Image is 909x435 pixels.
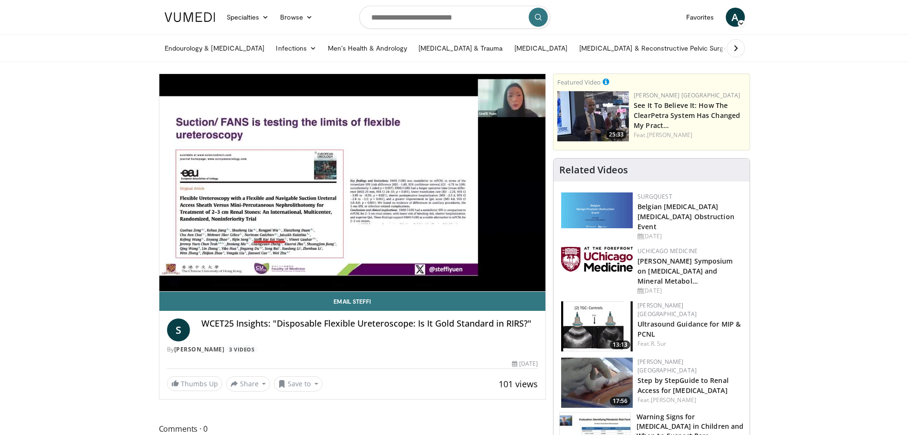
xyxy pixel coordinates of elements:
a: [PERSON_NAME] [651,396,696,404]
a: [PERSON_NAME] [GEOGRAPHIC_DATA] [634,91,740,99]
img: 47196b86-3779-4b90-b97e-820c3eda9b3b.150x105_q85_crop-smart_upscale.jpg [557,91,629,141]
button: Save to [274,376,323,392]
div: Feat. [637,396,742,404]
a: Specialties [221,8,275,27]
a: [PERSON_NAME] [174,345,225,353]
a: Men’s Health & Andrology [322,39,413,58]
span: 17:56 [610,397,630,405]
a: Ultrasound Guidance for MIP & PCNL [637,319,741,339]
a: [MEDICAL_DATA] & Trauma [413,39,509,58]
a: 17:56 [561,358,633,408]
a: Browse [274,8,318,27]
a: Thumbs Up [167,376,222,391]
a: Belgian [MEDICAL_DATA] [MEDICAL_DATA] Obstruction Event [637,202,734,231]
div: By [167,345,538,354]
a: Step by StepGuide to Renal Access for [MEDICAL_DATA] [637,376,729,395]
a: [PERSON_NAME] Symposium on [MEDICAL_DATA] and Mineral Metabol… [637,256,732,286]
div: [DATE] [512,360,538,368]
img: 5f87bdfb-7fdf-48f0-85f3-b6bcda6427bf.jpg.150x105_q85_autocrop_double_scale_upscale_version-0.2.jpg [561,247,633,272]
h4: Related Videos [559,164,628,176]
span: 13:13 [610,340,630,349]
a: [PERSON_NAME] [GEOGRAPHIC_DATA] [637,358,697,374]
h4: WCET25 Insights: "Disposable Flexible Ureteroscope: Is It Gold Standard in RIRS?" [201,318,538,329]
a: Email Steffi [159,292,546,311]
video-js: Video Player [159,74,546,292]
span: 101 views [499,378,538,390]
a: Favorites [680,8,720,27]
a: Infections [270,39,322,58]
span: Comments 0 [159,423,546,435]
a: 3 Videos [226,345,258,353]
a: A [726,8,745,27]
img: be78edef-9c83-4ca4-81c3-bb590ce75b9a.150x105_q85_crop-smart_upscale.jpg [561,358,633,408]
a: S [167,318,190,341]
img: ae74b246-eda0-4548-a041-8444a00e0b2d.150x105_q85_crop-smart_upscale.jpg [561,301,633,351]
a: [PERSON_NAME] [GEOGRAPHIC_DATA] [637,301,697,318]
a: Endourology & [MEDICAL_DATA] [159,39,271,58]
a: UChicago Medicine [637,247,698,255]
a: 25:33 [557,91,629,141]
div: Feat. [634,131,746,139]
a: See It To Believe It: How The ClearPetra System Has Changed My Pract… [634,101,740,130]
div: Feat. [637,340,742,348]
a: R. Sur [651,340,667,348]
a: Surgquest [637,192,672,201]
span: 25:33 [606,130,627,139]
a: [MEDICAL_DATA] & Reconstructive Pelvic Surgery [574,39,739,58]
a: 13:13 [561,301,633,351]
div: [DATE] [637,286,742,295]
img: 08d442d2-9bc4-4584-b7ef-4efa69e0f34c.png.150x105_q85_autocrop_double_scale_upscale_version-0.2.png [561,192,633,228]
a: [PERSON_NAME] [647,131,692,139]
input: Search topics, interventions [359,6,550,29]
div: [DATE] [637,232,742,241]
a: [MEDICAL_DATA] [509,39,574,58]
img: VuMedi Logo [165,12,215,22]
button: Share [226,376,271,392]
small: Featured Video [557,78,601,86]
